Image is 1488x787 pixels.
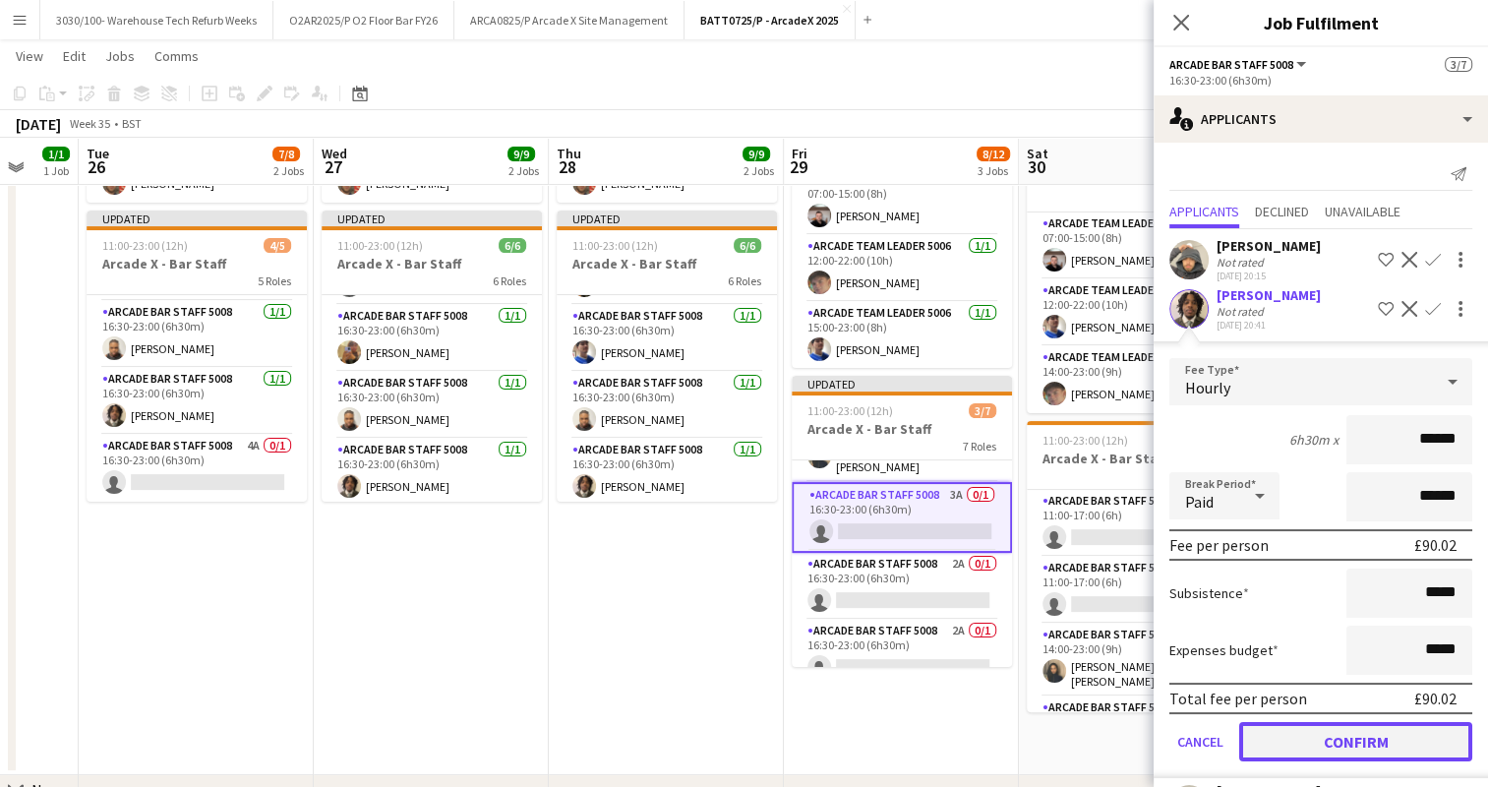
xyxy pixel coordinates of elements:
[40,1,273,39] button: 3030/100- Warehouse Tech Refurb Weeks
[42,147,70,161] span: 1/1
[258,273,291,288] span: 5 Roles
[65,116,114,131] span: Week 35
[322,211,542,226] div: Updated
[1169,205,1239,218] span: Applicants
[87,255,307,272] h3: Arcade X - Bar Staff
[1169,57,1293,72] span: Arcade Bar Staff 5008
[807,403,893,418] span: 11:00-23:00 (12h)
[43,163,69,178] div: 1 Job
[147,43,207,69] a: Comms
[1027,557,1247,624] app-card-role: Arcade Bar Staff 50083A0/111:00-17:00 (6h)
[1027,450,1247,467] h3: Arcade X - Bar Staff
[792,376,1012,392] div: Updated
[1027,279,1247,346] app-card-role: Arcade Team Leader 50061/112:00-22:00 (10h)[PERSON_NAME]
[1027,145,1048,162] span: Sat
[792,302,1012,369] app-card-role: Arcade Team Leader 50061/115:00-23:00 (8h)[PERSON_NAME]
[493,273,526,288] span: 6 Roles
[1169,722,1231,761] button: Cancel
[684,1,856,39] button: BATT0725/P - ArcadeX 2025
[87,301,307,368] app-card-role: Arcade Bar Staff 50081/116:30-23:00 (6h30m)[PERSON_NAME]
[1169,641,1279,659] label: Expenses budget
[1414,689,1457,708] div: £90.02
[1169,57,1309,72] button: Arcade Bar Staff 5008
[1027,346,1247,413] app-card-role: Arcade Team Leader 50061/114:00-23:00 (9h)[PERSON_NAME]
[1027,696,1247,763] app-card-role: Arcade Bar Staff 50081/1
[1042,433,1128,448] span: 11:00-23:00 (12h)
[87,368,307,435] app-card-role: Arcade Bar Staff 50081/116:30-23:00 (6h30m)[PERSON_NAME]
[572,238,658,253] span: 11:00-23:00 (12h)
[1255,205,1309,218] span: Declined
[743,147,770,161] span: 9/9
[1169,689,1307,708] div: Total fee per person
[557,305,777,372] app-card-role: Arcade Bar Staff 50081/116:30-23:00 (6h30m)[PERSON_NAME]
[1185,378,1230,397] span: Hourly
[977,147,1010,161] span: 8/12
[454,1,684,39] button: ARCA0825/P Arcade X Site Management
[734,238,761,253] span: 6/6
[1217,304,1268,319] div: Not rated
[102,238,188,253] span: 11:00-23:00 (12h)
[322,145,347,162] span: Wed
[322,211,542,502] app-job-card: Updated11:00-23:00 (12h)6/6Arcade X - Bar Staff6 Roles[PERSON_NAME] [PERSON_NAME]Arcade Bar Staff...
[557,372,777,439] app-card-role: Arcade Bar Staff 50081/116:30-23:00 (6h30m)[PERSON_NAME]
[105,47,135,65] span: Jobs
[1027,490,1247,557] app-card-role: Arcade Bar Staff 50084A0/111:00-17:00 (6h)
[87,211,307,502] app-job-card: Updated11:00-23:00 (12h)4/5Arcade X - Bar Staff5 Roles[PERSON_NAME]Arcade Bar Staff 50081/114:00-...
[792,77,1012,368] app-job-card: 07:00-23:00 (16h)4/4Arcade X - Team Leaders4 RolesArcade Team Leader 50061/107:00-15:00 (8h)[PERS...
[508,163,539,178] div: 2 Jobs
[1154,10,1488,35] h3: Job Fulfilment
[273,163,304,178] div: 2 Jobs
[963,439,996,454] span: 7 Roles
[322,372,542,439] app-card-role: Arcade Bar Staff 50081/116:30-23:00 (6h30m)[PERSON_NAME]
[322,255,542,272] h3: Arcade X - Bar Staff
[1027,421,1247,712] app-job-card: 11:00-23:00 (12h)2/8Arcade X - Bar Staff8 RolesArcade Bar Staff 50084A0/111:00-17:00 (6h) Arcade ...
[554,155,581,178] span: 28
[969,403,996,418] span: 3/7
[97,43,143,69] a: Jobs
[16,47,43,65] span: View
[1217,319,1321,332] div: [DATE] 20:41
[1239,722,1472,761] button: Confirm
[87,145,109,162] span: Tue
[789,155,807,178] span: 29
[978,163,1009,178] div: 3 Jobs
[792,145,807,162] span: Fri
[264,238,291,253] span: 4/5
[728,273,761,288] span: 6 Roles
[16,114,61,134] div: [DATE]
[55,43,93,69] a: Edit
[792,482,1012,553] app-card-role: Arcade Bar Staff 50083A0/116:30-23:00 (6h30m)
[557,145,581,162] span: Thu
[557,211,777,502] app-job-card: Updated11:00-23:00 (12h)6/6Arcade X - Bar Staff6 Roles[PERSON_NAME] [PERSON_NAME]Arcade Bar Staff...
[1289,431,1339,449] div: 6h30m x
[744,163,774,178] div: 2 Jobs
[272,147,300,161] span: 7/8
[1169,73,1472,88] div: 16:30-23:00 (6h30m)
[84,155,109,178] span: 26
[319,155,347,178] span: 27
[122,116,142,131] div: BST
[557,439,777,506] app-card-role: Arcade Bar Staff 50081/116:30-23:00 (6h30m)[PERSON_NAME]
[1027,144,1247,413] app-job-card: 07:00-23:00 (16h)3/3Arcade X - Team Leaders3 RolesArcade Team Leader 50061/107:00-15:00 (8h)[PERS...
[154,47,199,65] span: Comms
[322,305,542,372] app-card-role: Arcade Bar Staff 50081/116:30-23:00 (6h30m)[PERSON_NAME]
[1217,255,1268,270] div: Not rated
[792,620,1012,687] app-card-role: Arcade Bar Staff 50082A0/116:30-23:00 (6h30m)
[1217,270,1321,282] div: [DATE] 20:15
[792,168,1012,235] app-card-role: Arcade Team Leader 50061/107:00-15:00 (8h)[PERSON_NAME]
[499,238,526,253] span: 6/6
[792,376,1012,667] app-job-card: Updated11:00-23:00 (12h)3/7Arcade X - Bar Staff7 Roles[PERSON_NAME]Arcade Bar Staff 50081/114:00-...
[792,420,1012,438] h3: Arcade X - Bar Staff
[1154,95,1488,143] div: Applicants
[1414,535,1457,555] div: £90.02
[507,147,535,161] span: 9/9
[557,255,777,272] h3: Arcade X - Bar Staff
[87,211,307,226] div: Updated
[1169,584,1249,602] label: Subsistence
[1027,212,1247,279] app-card-role: Arcade Team Leader 50061/107:00-15:00 (8h)[PERSON_NAME]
